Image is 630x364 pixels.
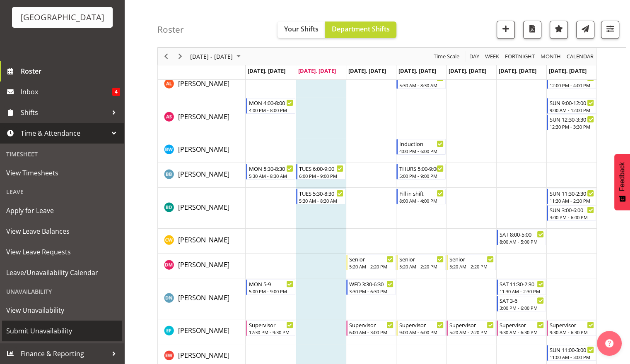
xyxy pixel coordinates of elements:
div: Drew Nielsen"s event - SAT 11:30-2:30 Begin From Saturday, September 6, 2025 at 11:30:00 AM GMT+1... [497,279,546,295]
div: Fill in shift [399,189,444,197]
button: Timeline Day [468,51,481,62]
div: Alex Laverty"s event - THURS 5:30-8:30 Begin From Thursday, September 4, 2025 at 5:30:00 AM GMT+1... [396,73,446,89]
button: Add a new shift [497,21,515,39]
div: Devon Morris-Brown"s event - Senior Begin From Friday, September 5, 2025 at 5:20:00 AM GMT+12:00 ... [447,254,496,270]
div: Drew Nielsen"s event - MON 5-9 Begin From Monday, September 1, 2025 at 5:00:00 PM GMT+12:00 Ends ... [246,279,295,295]
div: Next [173,48,187,65]
div: Earl Foran"s event - Supervisor Begin From Friday, September 5, 2025 at 5:20:00 AM GMT+12:00 Ends... [447,320,496,336]
span: [DATE], [DATE] [449,67,486,74]
div: Induction [399,139,444,148]
span: Leave/Unavailability Calendar [6,266,118,279]
div: Supervisor [449,321,494,329]
div: Earl Foran"s event - Supervisor Begin From Wednesday, September 3, 2025 at 6:00:00 AM GMT+12:00 E... [346,320,396,336]
a: View Timesheets [2,163,122,183]
div: 8:00 AM - 5:00 PM [500,238,544,245]
div: 9:00 AM - 12:00 PM [550,107,594,113]
div: 5:20 AM - 2:20 PM [449,329,494,335]
a: [PERSON_NAME] [178,293,229,303]
div: Supervisor [249,321,293,329]
div: 9:00 AM - 6:00 PM [399,329,444,335]
td: Alex Sansom resource [158,97,246,138]
button: Department Shifts [325,22,396,38]
div: MON 5:30-8:30 [249,164,293,172]
div: Earl Foran"s event - Supervisor Begin From Saturday, September 6, 2025 at 9:30:00 AM GMT+12:00 En... [497,320,546,336]
div: 5:30 AM - 8:30 AM [249,172,293,179]
button: Next [175,51,186,62]
span: View Leave Requests [6,246,118,258]
span: View Unavailability [6,304,118,316]
span: Your Shifts [284,24,319,34]
span: [DATE], [DATE] [549,67,587,74]
div: SAT 11:30-2:30 [500,280,544,288]
span: [PERSON_NAME] [178,293,229,302]
div: Braedyn Dykes"s event - SUN 11:30-2:30 Begin From Sunday, September 7, 2025 at 11:30:00 AM GMT+12... [547,189,596,204]
div: TUES 5:30-8:30 [299,189,343,197]
div: Bradley Barton"s event - TUES 6:00-9:00 Begin From Tuesday, September 2, 2025 at 6:00:00 PM GMT+1... [296,164,345,180]
div: Cain Wilson"s event - SAT 8:00-5:00 Begin From Saturday, September 6, 2025 at 8:00:00 AM GMT+12:0... [497,230,546,245]
span: View Timesheets [6,167,118,179]
div: Devon Morris-Brown"s event - Senior Begin From Thursday, September 4, 2025 at 5:20:00 AM GMT+12:0... [396,254,446,270]
span: [DATE] - [DATE] [189,51,234,62]
div: WED 3:30-6:30 [349,280,393,288]
span: [DATE], [DATE] [248,67,285,74]
div: Timesheet [2,146,122,163]
button: Your Shifts [278,22,325,38]
td: Alex Laverty resource [158,72,246,97]
div: Senior [449,255,494,263]
span: Day [468,51,480,62]
span: [PERSON_NAME] [178,326,229,335]
div: 5:20 AM - 2:20 PM [399,263,444,270]
div: Drew Nielsen"s event - WED 3:30-6:30 Begin From Wednesday, September 3, 2025 at 3:30:00 PM GMT+12... [346,279,396,295]
span: Shifts [21,106,108,119]
div: Braedyn Dykes"s event - Fill in shift Begin From Thursday, September 4, 2025 at 8:00:00 AM GMT+12... [396,189,446,204]
span: [PERSON_NAME] [178,79,229,88]
button: Fortnight [504,51,536,62]
div: Supervisor [349,321,393,329]
td: Drew Nielsen resource [158,278,246,319]
span: Fortnight [504,51,536,62]
div: Braedyn Dykes"s event - TUES 5:30-8:30 Begin From Tuesday, September 2, 2025 at 5:30:00 AM GMT+12... [296,189,345,204]
button: September 01 - 07, 2025 [189,51,244,62]
div: 11:00 AM - 3:00 PM [550,354,594,360]
span: [DATE], [DATE] [348,67,386,74]
div: Earl Foran"s event - Supervisor Begin From Sunday, September 7, 2025 at 9:30:00 AM GMT+12:00 Ends... [547,320,596,336]
a: View Leave Requests [2,242,122,262]
div: 9:30 AM - 6:30 PM [500,329,544,335]
div: Alex Sansom"s event - SUN 12:30-3:30 Begin From Sunday, September 7, 2025 at 12:30:00 PM GMT+12:0... [547,115,596,130]
div: Supervisor [550,321,594,329]
a: Leave/Unavailability Calendar [2,262,122,283]
div: 3:00 PM - 6:00 PM [550,214,594,220]
div: Emily Wheeler"s event - SUN 11:00-3:00 Begin From Sunday, September 7, 2025 at 11:00:00 AM GMT+12... [547,345,596,361]
div: SUN 9:00-12:00 [550,98,594,107]
span: Finance & Reporting [21,347,108,360]
div: 9:30 AM - 6:30 PM [550,329,594,335]
td: Bradley Barton resource [158,163,246,188]
button: Feedback - Show survey [614,154,630,210]
div: 5:20 AM - 2:20 PM [449,263,494,270]
button: Highlight an important date within the roster. [550,21,568,39]
div: 11:30 AM - 2:30 PM [550,197,594,204]
div: 5:00 PM - 9:00 PM [249,288,293,295]
div: 8:00 AM - 4:00 PM [399,197,444,204]
div: Supervisor [500,321,544,329]
button: Filter Shifts [601,21,619,39]
span: [PERSON_NAME] [178,112,229,121]
div: 5:00 PM - 9:00 PM [399,172,444,179]
div: Devon Morris-Brown"s event - Senior Begin From Wednesday, September 3, 2025 at 5:20:00 AM GMT+12:... [346,254,396,270]
a: View Leave Balances [2,221,122,242]
div: 6:00 PM - 9:00 PM [299,172,343,179]
a: [PERSON_NAME] [178,202,229,212]
div: Drew Nielsen"s event - SAT 3-6 Begin From Saturday, September 6, 2025 at 3:00:00 PM GMT+12:00 End... [497,296,546,311]
div: MON 5-9 [249,280,293,288]
a: [PERSON_NAME] [178,79,229,89]
span: calendar [566,51,594,62]
button: Month [565,51,595,62]
span: Week [484,51,500,62]
a: Submit Unavailability [2,321,122,341]
div: 4:00 PM - 6:00 PM [399,148,444,154]
div: Unavailability [2,283,122,300]
span: Apply for Leave [6,204,118,217]
div: SAT 8:00-5:00 [500,230,544,238]
a: [PERSON_NAME] [178,112,229,122]
button: Timeline Week [484,51,501,62]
